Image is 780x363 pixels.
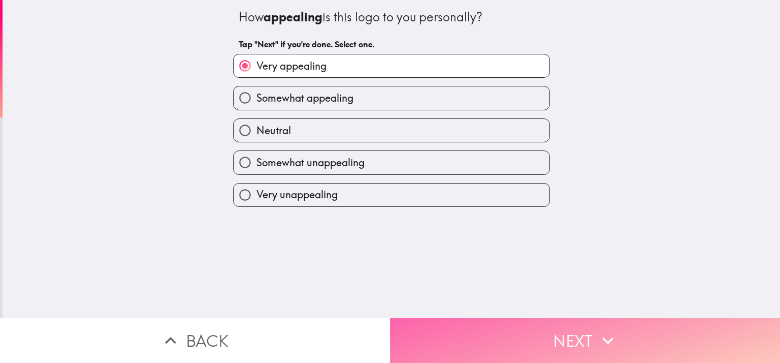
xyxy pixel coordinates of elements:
[256,188,338,202] span: Very unappealing
[239,39,544,50] h6: Tap "Next" if you're done. Select one.
[234,151,549,174] button: Somewhat unappealing
[234,184,549,206] button: Very unappealing
[234,54,549,77] button: Very appealing
[234,119,549,142] button: Neutral
[239,9,544,26] div: How is this logo to you personally?
[256,91,353,105] span: Somewhat appealing
[256,156,365,170] span: Somewhat unappealing
[390,318,780,363] button: Next
[256,124,291,138] span: Neutral
[264,9,322,24] b: appealing
[234,86,549,109] button: Somewhat appealing
[256,59,327,73] span: Very appealing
